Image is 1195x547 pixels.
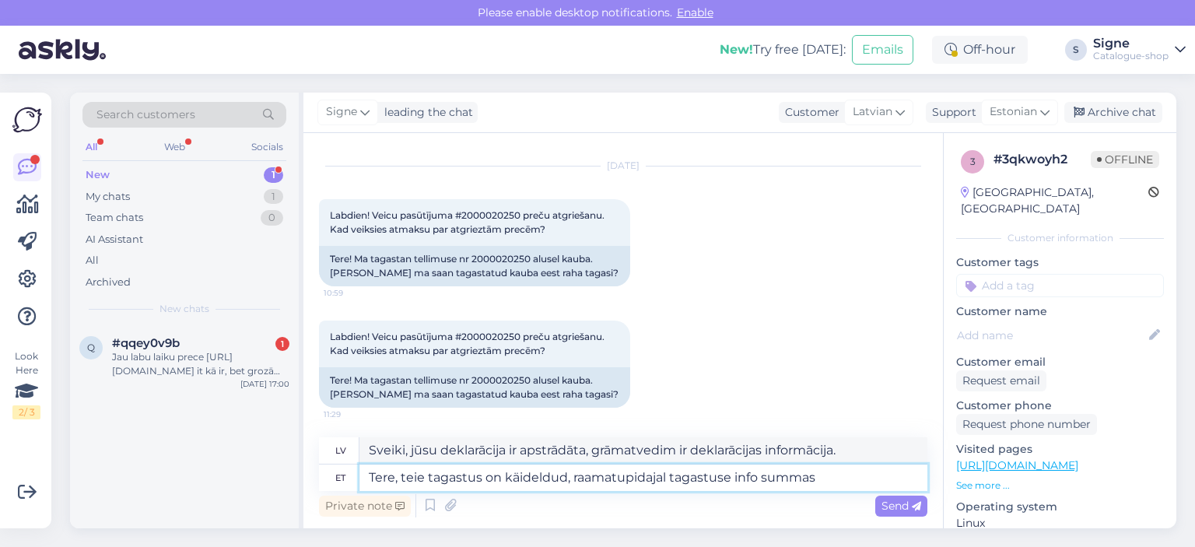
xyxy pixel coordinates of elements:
[159,302,209,316] span: New chats
[881,499,921,513] span: Send
[359,465,927,491] textarea: Tere, teie tagastus on käideldud, raamatupidajal tagastuse info summas
[319,367,630,408] div: Tere! Ma tagastan tellimuse nr 2000020250 alusel kauba. [PERSON_NAME] ma saan tagastatud kauba ee...
[779,104,839,121] div: Customer
[240,378,289,390] div: [DATE] 17:00
[853,103,892,121] span: Latvian
[956,398,1164,414] p: Customer phone
[161,137,188,157] div: Web
[261,210,283,226] div: 0
[324,287,382,299] span: 10:59
[1093,37,1186,62] a: SigneCatalogue-shop
[956,354,1164,370] p: Customer email
[275,337,289,351] div: 1
[957,327,1146,344] input: Add name
[1064,102,1162,123] div: Archive chat
[335,437,346,464] div: lv
[264,167,283,183] div: 1
[86,275,131,290] div: Archived
[86,253,99,268] div: All
[264,189,283,205] div: 1
[335,465,345,491] div: et
[720,42,753,57] b: New!
[956,274,1164,297] input: Add a tag
[1093,50,1169,62] div: Catalogue-shop
[956,441,1164,458] p: Visited pages
[956,303,1164,320] p: Customer name
[12,105,42,135] img: Askly Logo
[12,405,40,419] div: 2 / 3
[720,40,846,59] div: Try free [DATE]:
[86,232,143,247] div: AI Assistant
[961,184,1148,217] div: [GEOGRAPHIC_DATA], [GEOGRAPHIC_DATA]
[87,342,95,353] span: q
[330,331,607,356] span: Labdien! Veicu pasūtījuma #2000020250 preču atgriešanu. Kad veiksies atmaksu par atgrieztām precēm?
[359,437,927,464] textarea: Sveiki, jūsu deklarācija ir apstrādāta, grāmatvedim ir deklarācijas informācija.
[82,137,100,157] div: All
[956,479,1164,493] p: See more ...
[326,103,357,121] span: Signe
[956,370,1046,391] div: Request email
[956,254,1164,271] p: Customer tags
[956,499,1164,515] p: Operating system
[926,104,976,121] div: Support
[956,231,1164,245] div: Customer information
[319,159,927,173] div: [DATE]
[970,156,976,167] span: 3
[1065,39,1087,61] div: S
[956,515,1164,531] p: Linux
[1093,37,1169,50] div: Signe
[319,496,411,517] div: Private note
[990,103,1037,121] span: Estonian
[378,104,473,121] div: leading the chat
[86,167,110,183] div: New
[86,210,143,226] div: Team chats
[932,36,1028,64] div: Off-hour
[324,408,382,420] span: 11:29
[672,5,718,19] span: Enable
[248,137,286,157] div: Socials
[1091,151,1159,168] span: Offline
[852,35,913,65] button: Emails
[956,458,1078,472] a: [URL][DOMAIN_NAME]
[96,107,195,123] span: Search customers
[112,350,289,378] div: Jau labu laiku prece [URL][DOMAIN_NAME] it kā ir, bet grozā nevar ielikt
[956,414,1097,435] div: Request phone number
[330,209,607,235] span: Labdien! Veicu pasūtījuma #2000020250 preču atgriešanu. Kad veiksies atmaksu par atgrieztām precēm?
[12,349,40,419] div: Look Here
[993,150,1091,169] div: # 3qkwoyh2
[112,336,180,350] span: #qqey0v9b
[319,246,630,286] div: Tere! Ma tagastan tellimuse nr 2000020250 alusel kauba. [PERSON_NAME] ma saan tagastatud kauba ee...
[86,189,130,205] div: My chats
